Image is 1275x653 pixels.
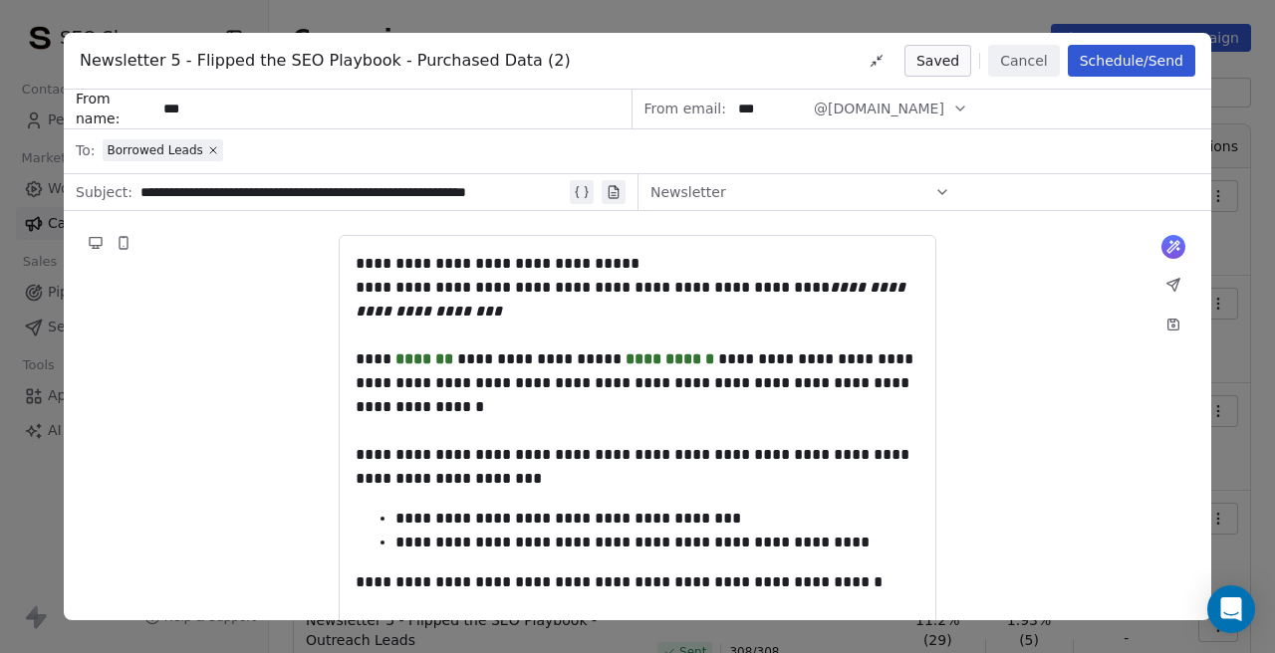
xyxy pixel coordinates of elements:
span: From email: [644,99,726,118]
button: Cancel [988,45,1059,77]
span: To: [76,140,95,160]
button: Saved [904,45,971,77]
span: @[DOMAIN_NAME] [814,99,944,119]
button: Schedule/Send [1068,45,1195,77]
span: Borrowed Leads [107,142,202,158]
span: Subject: [76,182,132,208]
span: Newsletter 5 - Flipped the SEO Playbook - Purchased Data (2) [80,49,571,73]
span: From name: [76,89,155,128]
div: Open Intercom Messenger [1207,585,1255,633]
span: Newsletter [650,182,726,202]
